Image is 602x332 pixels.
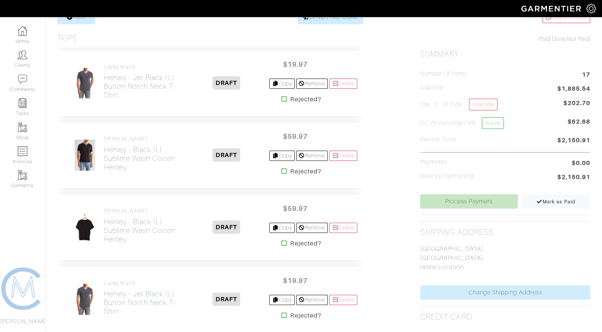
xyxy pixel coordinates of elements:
[482,117,504,129] a: Waive
[572,159,590,168] span: $0.00
[420,99,497,110] h5: Tax ( : 10.75%)
[104,64,183,99] a: Lucky Brand Henley - Jet Black (L)Button Notch Neck T-Shirt
[420,70,467,77] h5: Number of Items
[420,136,456,143] h5: Invoice Total
[74,211,95,243] img: jXELurjnxVphmLUtzV391siu
[298,10,364,24] a: SEND PROPOSAL
[104,280,183,286] h4: Lucky Brand
[290,311,321,320] strong: Rejected?
[104,136,183,172] a: [PERSON_NAME] Henley - Black (L)Sublime Wash Cotton Henley
[104,136,183,142] h4: [PERSON_NAME]
[536,199,575,205] span: Mark as Paid
[269,151,295,161] a: Copy
[18,146,27,156] img: orders-icon-0abe47150d42831381b5fb84f609e132dff9fe21cb692f30cb5eec754e2cba89.png
[329,79,357,89] a: Delete
[269,79,295,89] a: Copy
[269,295,295,305] a: Copy
[18,26,27,36] img: dashboard-icon-dbcd8f5a0b271acd01030246c82b418ddd0df26cd7fceb0bd07c9910d44c42f6.png
[329,151,357,161] a: Delete
[18,170,27,180] img: garments-icon-b7da505a4dc4fd61783c78ac3ca0ef83fa9d6f193b1c9dc38574b1d14d53ca28.png
[420,244,590,272] p: [GEOGRAPHIC_DATA] [GEOGRAPHIC_DATA] Home Location
[329,223,357,233] a: Delete
[213,293,240,306] span: DRAFT
[104,73,183,99] h2: Henley - Jet Black (L) Button Notch Neck T-Shirt
[18,98,27,108] img: reminder-icon-8004d30b9f0a5d33ae49ab947aed9ed385cf756f9e5892f1edd6e32f2345188e.png
[57,10,95,24] a: Item
[272,272,318,289] span: $19.97
[296,151,328,161] a: Remove
[329,295,357,305] a: Delete
[420,84,444,91] h5: Subtotal
[290,95,321,104] strong: Rejected?
[104,64,183,70] h4: Lucky Brand
[104,290,183,316] h2: Henley - Jet Black (L) Button Notch Neck T-Shirt
[104,145,183,172] h2: Henley - Black (L) Sublime Wash Cotton Henley
[420,312,472,322] h2: Credit Card
[76,283,94,315] img: 48BXZ6D2An84CEEfX4miFtuT
[272,128,318,145] span: $59.97
[420,117,504,129] h5: CC Processing 2.9%
[420,285,590,300] a: Change Shipping Address
[296,223,328,233] a: Remove
[57,33,78,43] h3: Tops
[420,49,590,59] h2: Summary
[420,159,447,166] h5: Payments
[568,117,590,132] span: $62.68
[420,194,518,209] a: Process Payment
[420,228,494,237] h2: Shipping Address
[272,200,318,217] span: $59.97
[290,167,321,176] strong: Rejected?
[18,74,27,84] img: comment-icon-a0a6a9ef722e966f86d9cbdc48e553b5cf19dbc54f86b18d962a5391bc8f6eb6.png
[213,76,240,90] span: DRAFT
[104,208,183,214] h4: [PERSON_NAME]
[296,79,328,89] a: Remove
[296,295,328,305] a: Remove
[582,70,590,80] span: 17
[290,239,321,248] strong: Rejected?
[543,11,590,23] a: Delete Invoice
[518,2,586,15] img: garmentier-logo-header-white-b43fb05a5012e4ada735d5af1a66efaba907eab6374d6393d1fbf88cb4ef424d.png
[557,84,590,94] span: $1,885.54
[74,67,95,99] img: sgYkRAtfL1p1gvEAmPp3fwdQ
[104,208,183,244] a: [PERSON_NAME] Henley - Black (L)Sublime Wash Cotton Henley
[420,173,474,180] h5: Balance Remaining
[104,217,183,244] h2: Henley - Black (L) Sublime Wash Cotton Henley
[18,123,27,132] img: garments-icon-b7da505a4dc4fd61783c78ac3ca0ef83fa9d6f193b1c9dc38574b1d14d53ca28.png
[272,56,318,72] span: $19.97
[18,50,27,60] img: clients-icon-6bae9207a08558b7cb47a8932f037763ab4055f8c8b6bfacd5dc20c3e0201464.png
[213,148,240,162] span: DRAFT
[557,173,590,183] span: $2,150.91
[469,99,497,110] a: Override
[538,36,567,42] span: Paid Date:
[586,4,596,13] img: gear-icon-white-bd11855cb880d31180b6d7d6211b90ccbf57a29d726f0c71d8c61bd08dd39cc2.png
[522,194,590,209] a: Mark as Paid
[213,220,240,234] span: DRAFT
[269,223,295,233] a: Copy
[74,139,95,171] img: atDkZvytVTvhGfrvarmCUNHx
[557,136,590,146] span: $2,150.91
[563,99,590,108] span: $202.70
[104,280,183,316] a: Lucky Brand Henley - Jet Black (L)Button Notch Neck T-Shirt
[420,35,590,44] div: Not Paid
